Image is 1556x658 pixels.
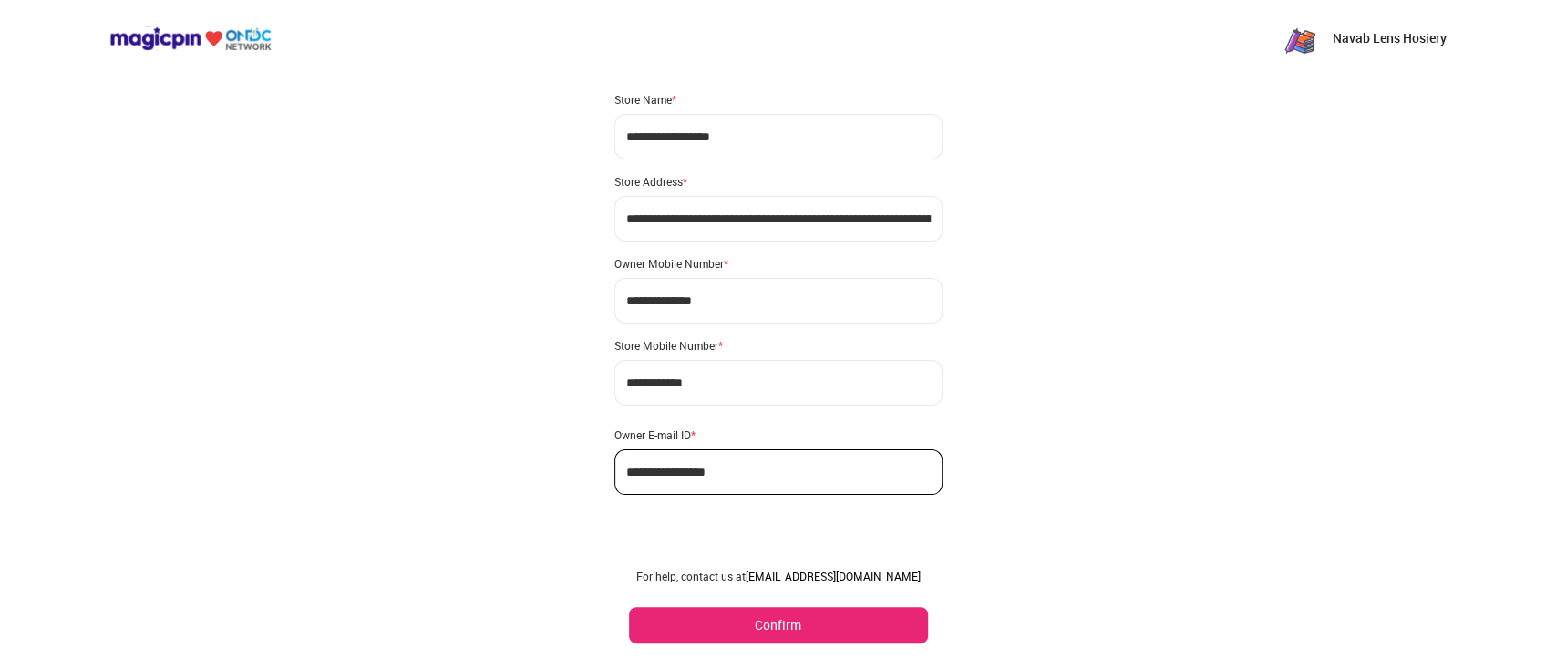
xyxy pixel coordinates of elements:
[629,569,928,583] div: For help, contact us at
[614,338,943,353] div: Store Mobile Number
[1282,20,1318,57] img: zN8eeJ7_1yFC7u6ROh_yaNnuSMByXp4ytvKet0ObAKR-3G77a2RQhNqTzPi8_o_OMQ7Yu_PgX43RpeKyGayj_rdr-Pw
[614,174,943,189] div: Store Address
[614,92,943,107] div: Store Name
[629,607,928,643] button: Confirm
[746,569,921,583] a: [EMAIL_ADDRESS][DOMAIN_NAME]
[109,26,272,51] img: ondc-logo-new-small.8a59708e.svg
[614,256,943,271] div: Owner Mobile Number
[1333,29,1447,47] p: Navab Lens Hosiery
[614,427,943,442] div: Owner E-mail ID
